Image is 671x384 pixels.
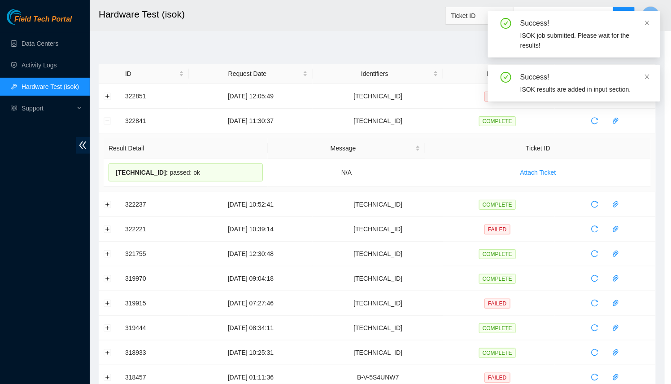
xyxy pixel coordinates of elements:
[520,84,649,94] div: ISOK results are added in input section.
[520,72,649,83] div: Success!
[501,18,511,29] span: check-circle
[520,18,649,29] div: Success!
[501,72,511,83] span: check-circle
[520,31,649,50] div: ISOK job submitted. Please wait for the results!
[644,20,650,26] span: close
[644,74,650,80] span: close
